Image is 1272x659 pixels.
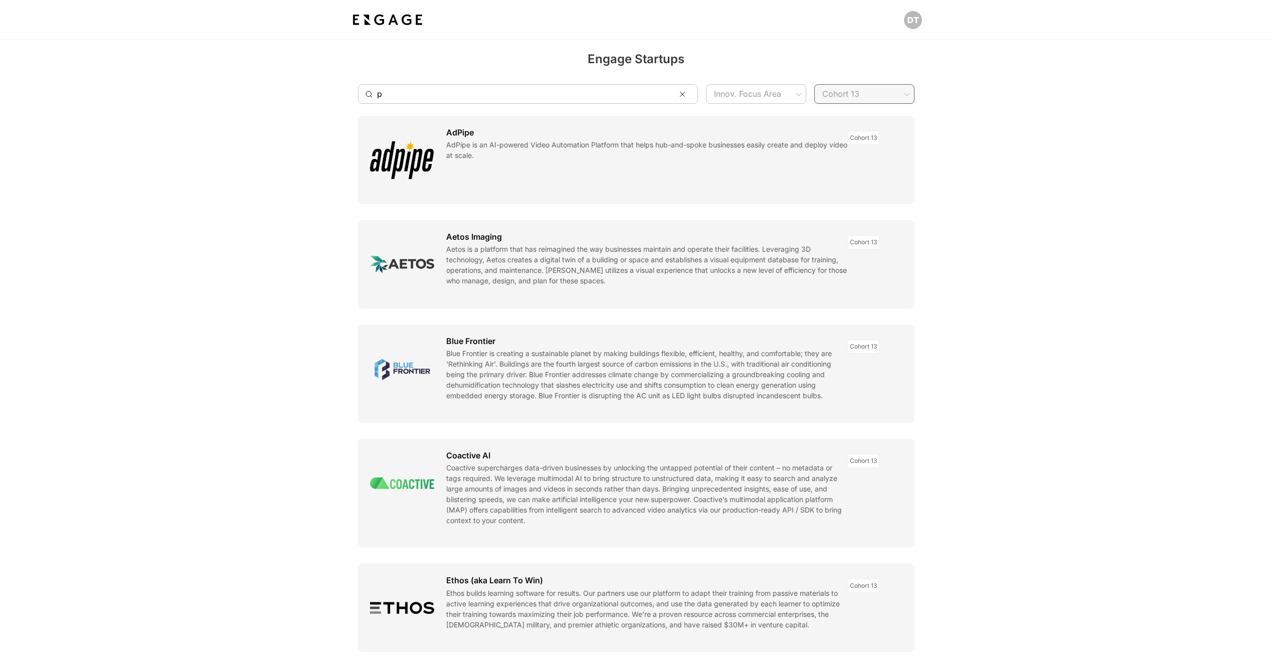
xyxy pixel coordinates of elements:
div: Innov. Focus Area [706,84,806,104]
h2: Engage Startups [358,50,915,72]
img: bdf1fb74-1727-4ba0-a5bd-bc74ae9fc70b.jpeg [350,11,425,29]
div: Cohort 13 [814,84,915,104]
input: Type here to search [377,84,668,104]
button: Open profile menu [904,11,922,29]
div: Type here to search [358,84,698,104]
img: Profile picture of David Torres [904,11,922,29]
